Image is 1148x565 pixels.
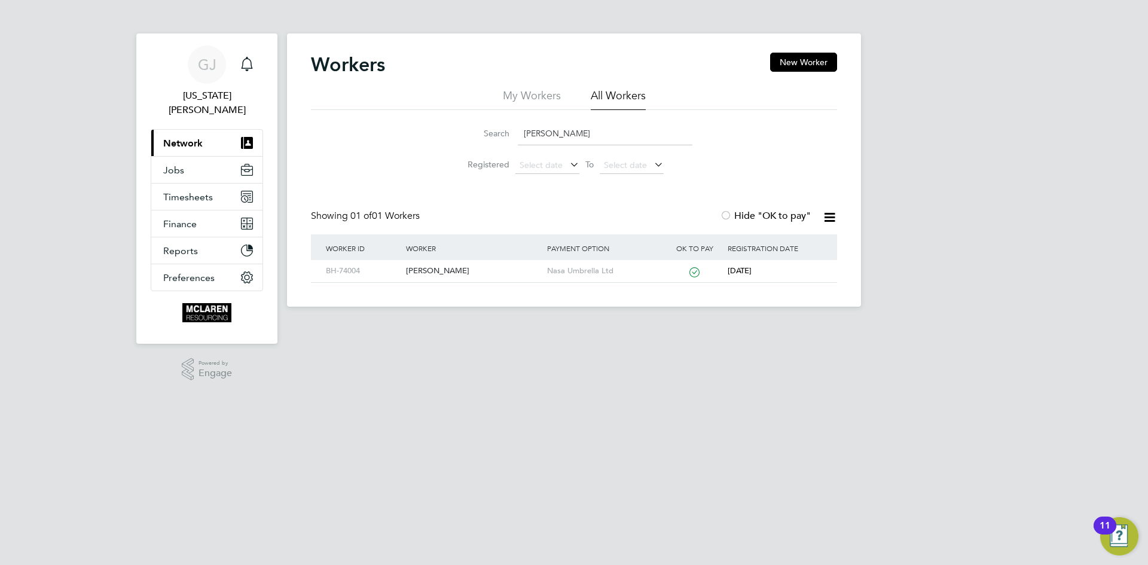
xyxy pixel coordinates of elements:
span: Select date [604,160,647,170]
span: Jobs [163,164,184,176]
label: Hide "OK to pay" [720,210,811,222]
input: Name, email or phone number [518,122,692,145]
div: Showing [311,210,422,222]
button: Jobs [151,157,262,183]
span: [DATE] [728,265,752,276]
a: Go to home page [151,303,263,322]
button: Finance [151,210,262,237]
div: Worker ID [323,234,403,262]
div: [PERSON_NAME] [403,260,544,282]
button: New Worker [770,53,837,72]
span: 01 Workers [350,210,420,222]
button: Preferences [151,264,262,291]
span: Timesheets [163,191,213,203]
label: Registered [456,159,509,170]
div: BH-74004 [323,260,403,282]
span: Powered by [199,358,232,368]
button: Reports [151,237,262,264]
span: Finance [163,218,197,230]
span: Preferences [163,272,215,283]
div: OK to pay [664,234,725,262]
label: Search [456,128,509,139]
div: Nasa Umbrella Ltd [544,260,665,282]
button: Network [151,130,262,156]
div: Registration Date [725,234,825,262]
span: Select date [520,160,563,170]
a: Powered byEngage [182,358,233,381]
img: mclaren-logo-retina.png [182,303,231,322]
h2: Workers [311,53,385,77]
span: Engage [199,368,232,378]
span: Georgia Jesson [151,88,263,117]
span: To [582,157,597,172]
div: Payment Option [544,234,665,262]
span: Network [163,138,203,149]
nav: Main navigation [136,33,277,344]
li: My Workers [503,88,561,110]
a: BH-74004[PERSON_NAME]Nasa Umbrella Ltd[DATE] [323,259,825,270]
span: GJ [198,57,216,72]
li: All Workers [591,88,646,110]
div: 11 [1100,526,1110,541]
span: Reports [163,245,198,256]
span: 01 of [350,210,372,222]
div: Worker [403,234,544,262]
button: Timesheets [151,184,262,210]
button: Open Resource Center, 11 new notifications [1100,517,1138,555]
a: GJ[US_STATE][PERSON_NAME] [151,45,263,117]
